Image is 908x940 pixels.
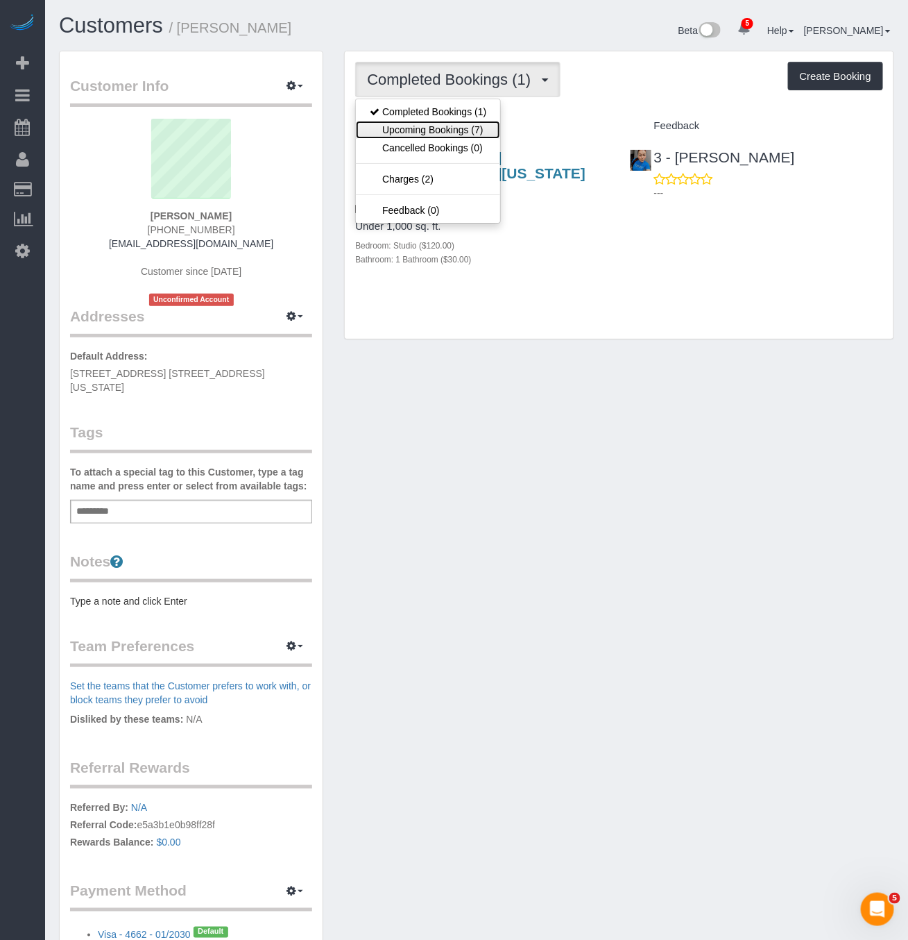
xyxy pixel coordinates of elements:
[149,294,234,305] span: Unconfirmed Account
[356,103,500,121] a: Completed Bookings (1)
[70,594,312,608] pre: Type a note and click Enter
[355,221,608,233] h4: Under 1,000 sq. ft.
[788,62,883,91] button: Create Booking
[367,71,538,88] span: Completed Bookings (1)
[157,837,181,848] a: $0.00
[98,929,191,940] a: Visa - 4662 - 01/2030
[630,120,883,132] h4: Feedback
[70,551,312,582] legend: Notes
[861,893,894,926] iframe: Intercom live chat
[70,349,148,363] label: Default Address:
[194,927,228,938] span: Default
[109,238,273,249] a: [EMAIL_ADDRESS][DOMAIN_NAME]
[186,714,202,725] span: N/A
[59,13,163,37] a: Customers
[70,880,312,912] legend: Payment Method
[355,241,454,251] small: Bedroom: Studio ($120.00)
[889,893,900,904] span: 5
[169,20,292,35] small: / [PERSON_NAME]
[70,712,183,726] label: Disliked by these teams:
[70,800,128,814] label: Referred By:
[678,25,721,36] a: Beta
[355,62,560,97] button: Completed Bookings (1)
[355,255,471,265] small: Bathroom: 1 Bathroom ($30.00)
[654,186,883,200] p: ---
[70,680,311,705] a: Set the teams that the Customer prefers to work with, or block teams they prefer to avoid
[70,835,154,849] label: Rewards Balance:
[630,149,795,165] a: 3 - [PERSON_NAME]
[70,76,312,107] legend: Customer Info
[70,465,312,493] label: To attach a special tag to this Customer, type a tag name and press enter or select from availabl...
[70,422,312,453] legend: Tags
[742,18,753,29] span: 5
[698,22,721,40] img: New interface
[767,25,794,36] a: Help
[8,14,36,33] img: Automaid Logo
[151,210,232,221] strong: [PERSON_NAME]
[70,757,312,789] legend: Referral Rewards
[148,224,235,235] span: [PHONE_NUMBER]
[70,800,312,853] p: e5a3b1e0b98ff28f
[356,170,500,188] a: Charges (2)
[730,14,757,44] a: 5
[70,636,312,667] legend: Team Preferences
[631,150,651,171] img: 3 - Geraldin Bastidas
[356,121,500,139] a: Upcoming Bookings (7)
[70,368,265,393] span: [STREET_ADDRESS] [STREET_ADDRESS][US_STATE]
[356,201,500,219] a: Feedback (0)
[141,266,241,277] span: Customer since [DATE]
[70,818,137,832] label: Referral Code:
[804,25,891,36] a: [PERSON_NAME]
[131,802,147,813] a: N/A
[356,139,500,157] a: Cancelled Bookings (0)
